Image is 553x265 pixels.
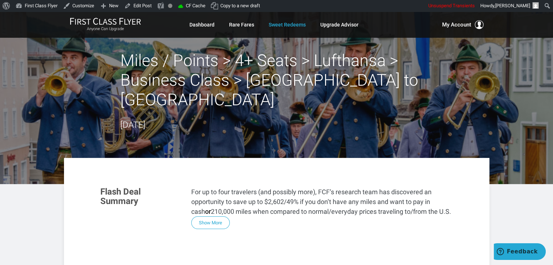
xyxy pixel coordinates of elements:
[320,18,358,31] a: Upgrade Advisor
[191,187,453,216] p: For up to four travelers (and possibly more), FCF’s research team has discovered an opportunity t...
[100,187,180,206] h3: Flash Deal Summary
[120,51,433,110] h2: Miles / Points > 4+ Seats > Lufthansa > Business Class > [GEOGRAPHIC_DATA] to [GEOGRAPHIC_DATA]
[205,208,211,215] strong: or
[189,18,215,31] a: Dashboard
[120,120,145,130] time: [DATE]
[191,216,230,229] button: Show More
[442,20,471,29] span: My Account
[494,243,546,261] iframe: Opens a widget where you can find more information
[269,18,306,31] a: Sweet Redeems
[70,17,141,32] a: First Class FlyerAnyone Can Upgrade
[229,18,254,31] a: Rare Fares
[495,3,530,8] span: [PERSON_NAME]
[70,17,141,25] img: First Class Flyer
[428,3,475,8] span: Unsuspend Transients
[442,20,484,29] button: My Account
[70,26,141,32] small: Anyone Can Upgrade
